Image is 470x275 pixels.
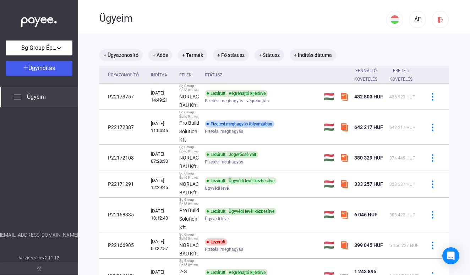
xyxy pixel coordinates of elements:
span: 399 045 HUF [354,242,383,248]
td: P22168335 [99,198,148,232]
div: Fennálló követelés [354,66,384,83]
td: 🇭🇺 [321,145,337,171]
img: arrow-double-left-grey.svg [37,266,41,271]
mat-chip: + Adós [148,49,172,61]
span: 642 217 HUF [389,125,415,130]
strong: NORLAC BAU Kft. [179,181,199,195]
div: Fizetési meghagyás folyamatban [205,120,274,128]
td: P22172108 [99,145,148,171]
mat-chip: + Termék [178,49,207,61]
strong: NORLAC BAU Kft. [179,155,199,169]
div: Bg Group Építő Kft. vs [179,171,199,180]
mat-chip: + Fő státusz [213,49,249,61]
div: [DATE] 10:12:40 [151,207,174,222]
img: HU [390,15,399,24]
td: P22172887 [99,110,148,145]
div: [DATE] 12:29:45 [151,177,174,191]
div: Bg Group Építő Kft. vs [179,198,199,206]
img: szamlazzhu-mini [340,153,349,162]
mat-chip: + Státusz [255,49,284,61]
div: Lezárult | Végrehajtó kijelölve [205,90,268,97]
td: 🇭🇺 [321,171,337,197]
button: more-blue [425,150,440,165]
th: Státusz [202,66,321,84]
img: plus-white.svg [23,65,28,70]
td: 🇭🇺 [321,110,337,145]
button: more-blue [425,120,440,135]
td: 🇭🇺 [321,232,337,258]
span: Ügyvédi levél [205,215,230,223]
span: Ügyeim [27,93,46,101]
div: Bg Group Építő Kft. vs [179,84,199,92]
img: szamlazzhu-mini [340,180,349,188]
span: Ügyindítás [28,65,55,71]
img: white-payee-white-dot.svg [21,13,57,28]
div: Eredeti követelés [389,66,419,83]
div: Lezárult [205,238,228,246]
img: szamlazzhu-mini [340,210,349,219]
img: more-blue [429,180,436,188]
button: ÁE [409,11,426,28]
img: more-blue [429,154,436,162]
div: [DATE] 09:32:57 [151,238,174,252]
div: Bg Group Építő Kft. vs [179,110,199,119]
td: P22166985 [99,232,148,258]
span: 6 156 227 HUF [389,243,419,248]
span: Fizetési meghagyás [205,245,243,254]
button: logout-red [432,11,449,28]
div: [DATE] 07:28:30 [151,151,174,165]
span: Fizetési meghagyás [205,127,243,136]
div: Ügyeim [99,12,386,25]
button: more-blue [425,207,440,222]
img: szamlazzhu-mini [340,92,349,101]
div: [DATE] 11:04:45 [151,120,174,134]
td: P22171291 [99,171,148,197]
span: Bg Group Építő Kft. [21,44,57,52]
div: Eredeti követelés [389,66,412,83]
div: Indítva [151,71,167,79]
div: Felek [179,71,192,79]
div: Lezárult | Jogerőssé vált [205,151,258,158]
span: 333 257 HUF [354,181,383,187]
img: more-blue [429,124,436,131]
img: more-blue [429,93,436,101]
strong: Pro Build Solution Kft [179,120,199,143]
span: 380 329 HUF [354,155,383,161]
mat-chip: + Indítás dátuma [290,49,336,61]
img: logout-red [437,16,444,23]
span: 642 217 HUF [354,124,383,130]
div: Felek [179,71,199,79]
td: 🇭🇺 [321,84,337,110]
button: more-blue [425,177,440,192]
span: 6 046 HUF [354,212,377,217]
div: Bg Group Építő Kft. vs [179,145,199,153]
img: more-blue [429,211,436,219]
div: Bg Group Építő Kft. vs [179,232,199,241]
span: 383 422 HUF [389,212,415,217]
span: Ügyvédi levél [205,184,230,193]
div: Ügyazonosító [108,71,139,79]
span: 323 537 HUF [389,182,415,187]
span: 432 803 HUF [354,94,383,99]
div: [DATE] 14:49:21 [151,90,174,104]
td: 🇭🇺 [321,198,337,232]
div: ÁE [411,15,423,24]
span: 426 923 HUF [389,95,415,99]
strong: v2.11.12 [42,255,59,260]
div: Fennálló követelés [354,66,377,83]
span: Fizetési meghagyás - végrehajtás [205,97,269,105]
div: Lezárult | Ügyvédi levél kézbesítve [205,177,277,184]
img: szamlazzhu-mini [340,241,349,249]
td: P22173757 [99,84,148,110]
button: Ügyindítás [6,61,72,76]
div: Bg Group Építő Kft. vs [179,259,199,267]
span: Fizetési meghagyás [205,158,243,166]
strong: NORLAC BAU Kft. [179,242,199,257]
button: more-blue [425,89,440,104]
button: HU [386,11,403,28]
div: Ügyazonosító [108,71,145,79]
button: Bg Group Építő Kft. [6,41,72,55]
img: list.svg [13,93,21,101]
img: more-blue [429,242,436,249]
div: Indítva [151,71,174,79]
